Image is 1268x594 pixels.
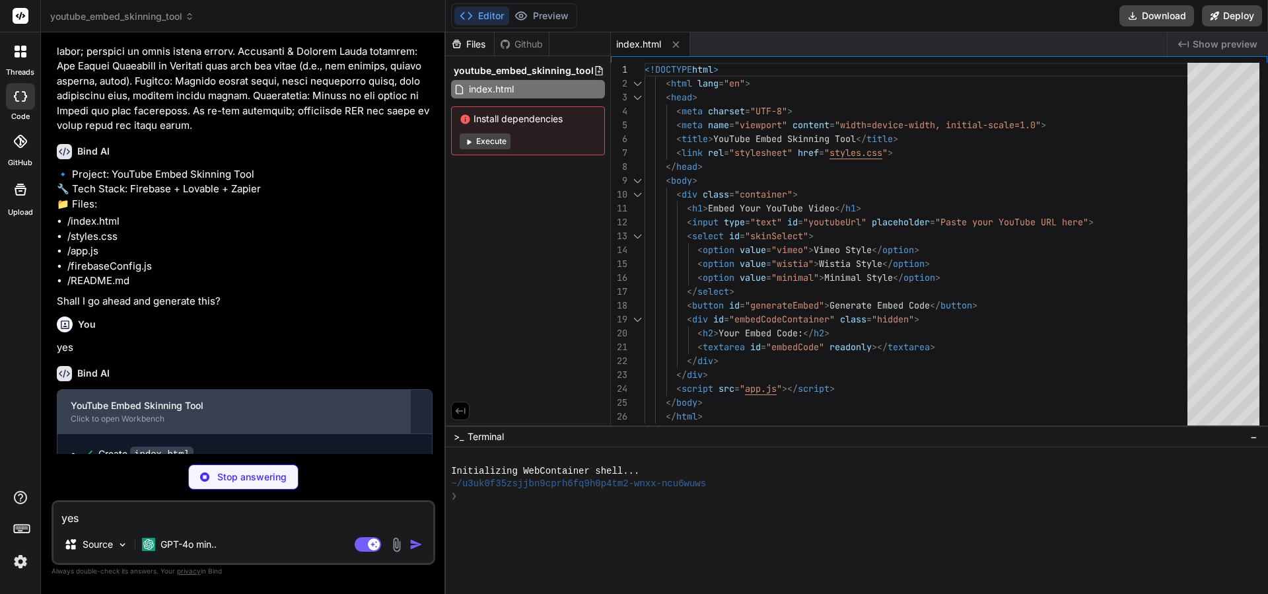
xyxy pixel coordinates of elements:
span: > [787,105,792,117]
span: body [676,396,697,408]
span: > [856,202,861,214]
img: GPT-4o mini [142,538,155,551]
span: = [729,119,734,131]
span: = [724,313,729,325]
div: 13 [611,229,627,243]
label: code [11,111,30,122]
span: > [792,188,798,200]
span: type [724,216,745,228]
span: > [692,174,697,186]
div: 8 [611,160,627,174]
div: 23 [611,368,627,382]
span: select [692,230,724,242]
span: option [893,258,925,270]
span: option [703,272,734,283]
button: Deploy [1202,5,1262,26]
img: Pick Models [117,539,128,550]
span: Install dependencies [460,112,596,126]
div: Click to collapse the range. [629,229,646,243]
button: − [1248,426,1260,447]
span: > [930,341,935,353]
span: > [829,383,835,394]
span: " [882,147,888,159]
span: > [893,133,898,145]
span: "en" [724,77,745,89]
span: class [840,313,866,325]
img: icon [409,538,423,551]
span: readonly [829,341,872,353]
span: "wistia" [771,258,814,270]
span: button [940,299,972,311]
span: </ [666,396,676,408]
span: > [914,313,919,325]
span: Wistia Style [819,258,882,270]
span: meta [682,119,703,131]
span: = [740,299,745,311]
span: "stylesheet" [729,147,792,159]
span: lang [697,77,719,89]
span: name [708,119,729,131]
span: div [692,313,708,325]
div: YouTube Embed Skinning Tool [71,399,397,412]
span: > [925,258,930,270]
span: Generate Embed Code [829,299,930,311]
img: settings [9,550,32,573]
span: ❯ [451,490,456,503]
div: 1 [611,63,627,77]
span: < [676,105,682,117]
span: = [930,216,935,228]
span: Vimeo Style [814,244,872,256]
span: = [766,258,771,270]
span: > [824,299,829,311]
div: 17 [611,285,627,299]
span: "viewport" [734,119,787,131]
h6: You [78,318,96,331]
div: 10 [611,188,627,202]
li: /firebaseConfig.js [67,259,433,274]
span: "embedCodeContainer" [729,313,835,325]
div: Click to collapse the range. [629,91,646,104]
span: < [687,202,692,214]
span: value [740,272,766,283]
span: > [713,63,719,75]
div: Github [495,38,549,51]
span: < [666,77,671,89]
div: 6 [611,132,627,146]
span: < [676,147,682,159]
span: "embedCode" [766,341,824,353]
span: > [729,285,734,297]
span: html [692,63,713,75]
span: html [676,410,697,422]
div: 22 [611,354,627,368]
span: privacy [177,567,201,575]
span: h2 [814,327,824,339]
span: div [697,355,713,367]
span: id [750,341,761,353]
span: value [740,258,766,270]
div: 19 [611,313,627,326]
li: /app.js [67,244,433,259]
span: </ [882,258,893,270]
span: </ [835,202,845,214]
button: YouTube Embed Skinning ToolClick to open Workbench [57,390,410,433]
span: html [671,77,692,89]
span: title [866,133,893,145]
span: id [787,216,798,228]
div: 25 [611,396,627,410]
span: meta [682,105,703,117]
span: </ [666,410,676,422]
span: < [676,133,682,145]
span: youtube_embed_skinning_tool [454,64,594,77]
div: 20 [611,326,627,340]
span: charset [708,105,745,117]
span: ~/u3uk0f35zsjjbn9cprh6fq9h0p4tm2-wnxx-ncu6wuws [451,478,706,490]
span: > [703,202,708,214]
span: id [713,313,724,325]
span: > [703,369,708,381]
span: "hidden" [872,313,914,325]
h6: Bind AI [77,145,110,158]
span: = [729,188,734,200]
p: Stop answering [217,470,287,484]
span: > [713,327,719,339]
button: Preview [509,7,574,25]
